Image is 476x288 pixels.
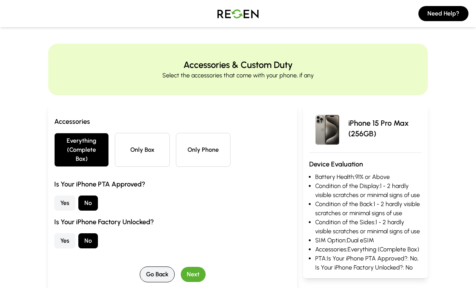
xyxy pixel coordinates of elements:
[176,133,230,167] button: Only Phone
[54,133,109,167] button: Everything (Complete Box)
[78,196,98,211] button: No
[315,218,422,236] li: Condition of the Sides: 1 - 2 hardly visible scratches or minimal signs of use
[78,233,98,248] button: No
[315,200,422,218] li: Condition of the Back: 1 - 2 hardly visible scratches or minimal signs of use
[212,3,264,24] img: Logo
[309,159,422,169] h3: Device Evaluation
[54,116,291,127] h3: Accessories
[140,266,175,282] button: Go Back
[418,6,468,21] button: Need Help?
[54,196,75,211] button: Yes
[115,133,169,167] button: Only Box
[315,236,422,245] li: SIM Option: Dual eSIM
[54,233,75,248] button: Yes
[315,254,422,272] li: PTA: Is Your iPhone PTA Approved?: No, Is Your iPhone Factory Unlocked?: No
[54,217,291,227] h3: Is Your iPhone Factory Unlocked?
[309,110,345,146] img: iPhone 15 Pro Max
[162,71,314,80] p: Select the accessories that come with your phone, if any
[315,245,422,254] li: Accessories: Everything (Complete Box)
[181,267,206,282] button: Next
[183,59,293,71] h2: Accessories & Custom Duty
[348,118,422,139] p: iPhone 15 Pro Max (256GB)
[315,182,422,200] li: Condition of the Display: 1 - 2 hardly visible scratches or minimal signs of use
[54,179,291,189] h3: Is Your iPhone PTA Approved?
[315,172,422,182] li: Battery Health: 91% or Above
